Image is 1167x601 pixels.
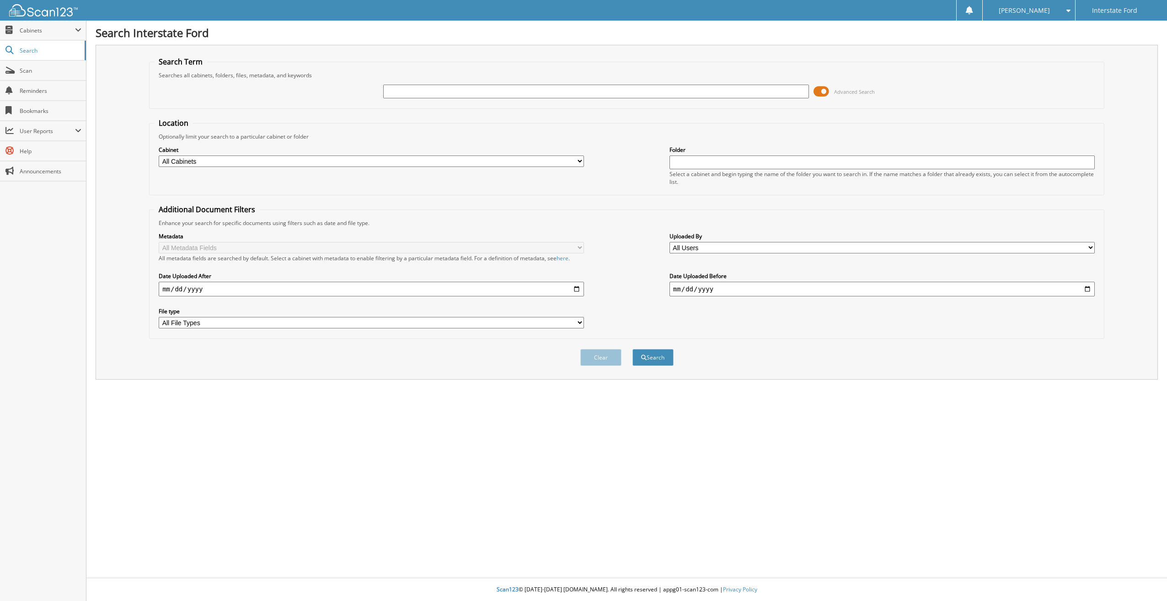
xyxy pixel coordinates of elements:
[669,232,1095,240] label: Uploaded By
[1121,557,1167,601] iframe: Chat Widget
[834,88,875,95] span: Advanced Search
[159,254,584,262] div: All metadata fields are searched by default. Select a cabinet with metadata to enable filtering b...
[154,57,207,67] legend: Search Term
[669,146,1095,154] label: Folder
[669,170,1095,186] div: Select a cabinet and begin typing the name of the folder you want to search in. If the name match...
[86,579,1167,601] div: © [DATE]-[DATE] [DOMAIN_NAME]. All rights reserved | appg01-scan123-com |
[96,25,1158,40] h1: Search Interstate Ford
[20,167,81,175] span: Announcements
[154,71,1099,79] div: Searches all cabinets, folders, files, metadata, and keywords
[159,232,584,240] label: Metadata
[669,272,1095,280] label: Date Uploaded Before
[20,87,81,95] span: Reminders
[669,282,1095,296] input: end
[154,133,1099,140] div: Optionally limit your search to a particular cabinet or folder
[20,127,75,135] span: User Reports
[159,272,584,280] label: Date Uploaded After
[632,349,674,366] button: Search
[9,4,78,16] img: scan123-logo-white.svg
[20,67,81,75] span: Scan
[580,349,621,366] button: Clear
[154,219,1099,227] div: Enhance your search for specific documents using filters such as date and file type.
[1092,8,1137,13] span: Interstate Ford
[557,254,568,262] a: here
[20,107,81,115] span: Bookmarks
[159,307,584,315] label: File type
[159,146,584,154] label: Cabinet
[20,27,75,34] span: Cabinets
[723,585,757,593] a: Privacy Policy
[159,282,584,296] input: start
[497,585,519,593] span: Scan123
[154,118,193,128] legend: Location
[154,204,260,215] legend: Additional Document Filters
[20,47,80,54] span: Search
[20,147,81,155] span: Help
[999,8,1050,13] span: [PERSON_NAME]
